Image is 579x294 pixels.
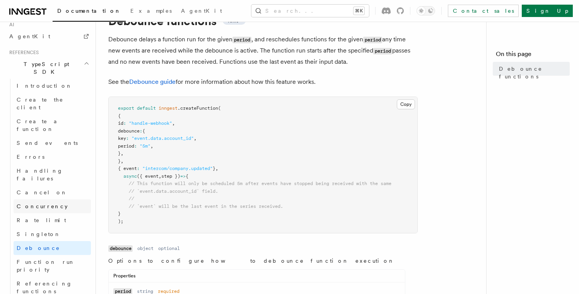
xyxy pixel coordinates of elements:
a: Debounce guide [129,78,176,85]
span: { [186,173,188,179]
span: , [121,158,123,164]
span: { event [118,166,137,171]
p: Debounce delays a function run for the given , and reschedules functions for the given any time n... [108,34,418,67]
span: Concurrency [17,203,68,209]
span: ); [118,219,123,224]
span: debounce [118,128,140,134]
code: period [363,37,382,43]
button: Copy [397,99,415,109]
span: inngest [159,105,178,111]
span: => [180,173,186,179]
span: , [150,143,153,149]
span: : [137,166,140,171]
span: : [123,121,126,126]
span: "handle-webhook" [129,121,172,126]
span: period [118,143,134,149]
span: , [172,121,175,126]
a: Sign Up [522,5,573,17]
dd: optional [158,245,180,252]
span: // This function will only be scheduled 5m after events have stopped being received with the same [129,181,391,186]
code: period [232,37,251,43]
span: } [118,151,121,156]
span: Send events [17,140,78,146]
span: , [121,151,123,156]
span: Debounce [17,245,60,251]
button: Toggle dark mode [417,6,435,15]
span: TypeScript SDK [6,60,84,76]
span: step }) [161,173,180,179]
kbd: ⌘K [354,7,364,15]
span: : [134,143,137,149]
span: default [137,105,156,111]
span: Debounce functions [499,65,570,80]
span: } [118,211,121,216]
a: Cancel on [14,185,91,199]
a: Documentation [53,2,126,22]
a: AgentKit [6,29,91,43]
button: TypeScript SDK [6,57,91,79]
span: "intercom/company.updated" [142,166,213,171]
a: Errors [14,150,91,164]
span: Create the client [17,97,63,110]
a: AgentKit [176,2,227,21]
span: Handling failures [17,168,63,182]
span: : [126,136,129,141]
span: // `event.data.account_id` field. [129,189,218,194]
a: Debounce [14,241,91,255]
span: , [215,166,218,171]
a: Rate limit [14,213,91,227]
span: { [142,128,145,134]
span: Examples [130,8,172,14]
a: Examples [126,2,176,21]
a: Introduction [14,79,91,93]
dd: object [137,245,154,252]
p: See the for more information about how this feature works. [108,76,418,87]
span: "event.data.account_id" [132,136,194,141]
span: , [194,136,196,141]
p: Options to configure how to debounce function execution [108,257,405,265]
span: Cancel on [17,189,67,195]
span: // [129,196,134,201]
span: } [213,166,215,171]
a: Singleton [14,227,91,241]
a: Send events [14,136,91,150]
span: "5m" [140,143,150,149]
a: Handling failures [14,164,91,185]
span: References [6,49,39,56]
span: ({ event [137,173,159,179]
span: , [159,173,161,179]
span: AI [6,22,14,28]
a: Debounce functions [496,62,570,83]
span: .createFunction [178,105,218,111]
h4: On this page [496,49,570,62]
a: Contact sales [448,5,519,17]
span: AgentKit [181,8,222,14]
span: key [118,136,126,141]
span: async [123,173,137,179]
a: Create a function [14,114,91,136]
div: Properties [109,273,405,282]
a: Create the client [14,93,91,114]
code: debounce [108,245,133,252]
span: export [118,105,134,111]
span: Function run priority [17,259,75,273]
span: } [118,158,121,164]
span: : [140,128,142,134]
span: Documentation [57,8,121,14]
span: Errors [17,154,44,160]
span: Create a function [17,118,63,132]
code: period [373,48,392,54]
a: Concurrency [14,199,91,213]
a: Function run priority [14,255,91,277]
span: id [118,121,123,126]
span: Introduction [17,83,72,89]
button: Search...⌘K [251,5,369,17]
span: AgentKit [9,33,50,39]
span: ( [218,105,221,111]
span: Rate limit [17,217,66,223]
span: Singleton [17,231,61,237]
span: // `event` will be the last event in the series received. [129,204,283,209]
span: { [118,113,121,119]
